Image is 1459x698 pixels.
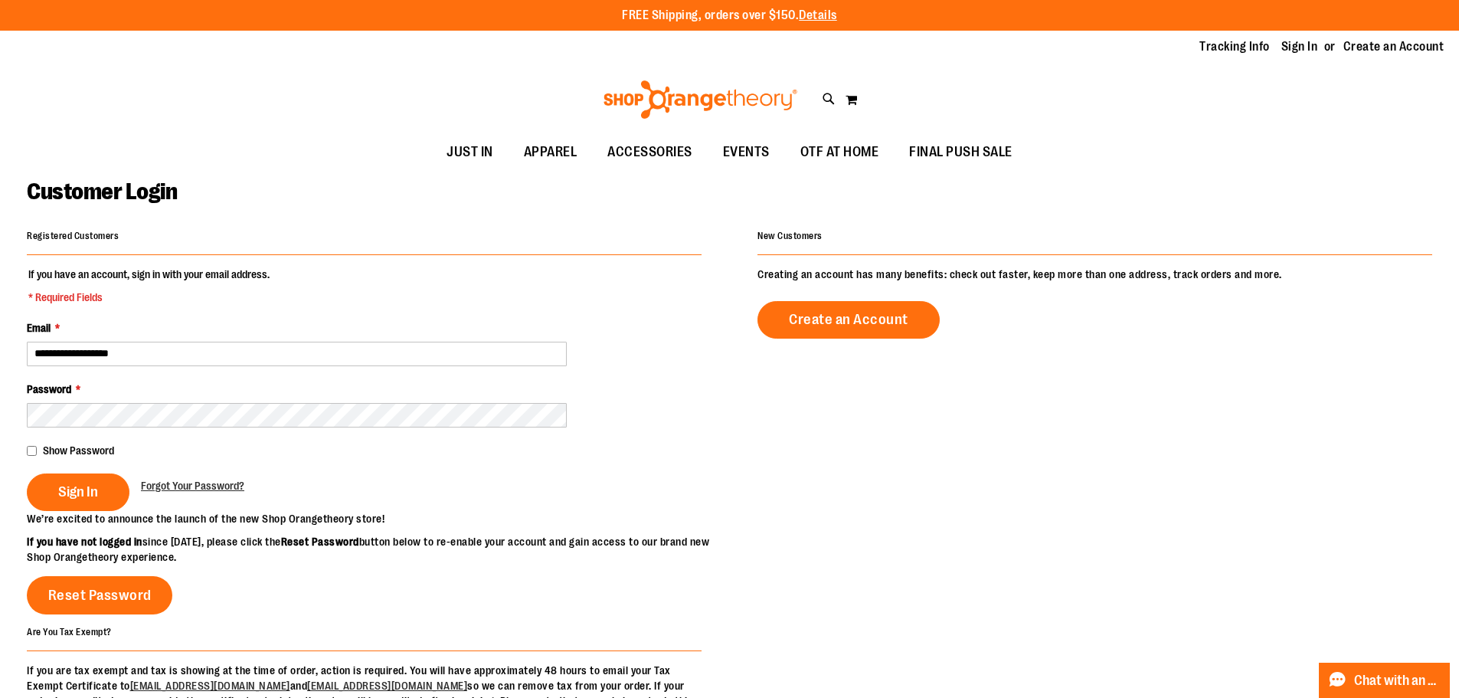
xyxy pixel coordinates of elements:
p: FREE Shipping, orders over $150. [622,7,837,25]
img: Shop Orangetheory [601,80,800,119]
p: since [DATE], please click the button below to re-enable your account and gain access to our bran... [27,534,730,565]
a: Sign In [1281,38,1318,55]
a: EVENTS [708,135,785,170]
a: Forgot Your Password? [141,478,244,493]
span: Reset Password [48,587,152,604]
button: Sign In [27,474,129,511]
span: Sign In [58,483,98,500]
span: Forgot Your Password? [141,480,244,492]
span: Show Password [43,444,114,457]
a: Create an Account [1343,38,1444,55]
a: [EMAIL_ADDRESS][DOMAIN_NAME] [130,680,290,692]
strong: Are You Tax Exempt? [27,626,112,637]
span: OTF AT HOME [800,135,879,169]
span: * Required Fields [28,290,270,305]
a: [EMAIL_ADDRESS][DOMAIN_NAME] [307,680,467,692]
strong: Reset Password [281,536,359,548]
a: OTF AT HOME [785,135,895,170]
strong: Registered Customers [27,231,119,241]
button: Chat with an Expert [1319,663,1451,698]
a: APPAREL [509,135,593,170]
span: Create an Account [789,311,908,328]
a: Tracking Info [1199,38,1270,55]
a: JUST IN [431,135,509,170]
span: Password [27,383,71,395]
legend: If you have an account, sign in with your email address. [27,267,271,305]
strong: If you have not logged in [27,536,142,548]
span: Chat with an Expert [1354,673,1441,688]
a: Details [799,8,837,22]
span: EVENTS [723,135,770,169]
a: Create an Account [757,301,940,339]
a: ACCESSORIES [592,135,708,170]
strong: New Customers [757,231,823,241]
span: ACCESSORIES [607,135,692,169]
span: APPAREL [524,135,577,169]
p: Creating an account has many benefits: check out faster, keep more than one address, track orders... [757,267,1432,282]
span: FINAL PUSH SALE [909,135,1012,169]
span: Customer Login [27,179,177,205]
span: JUST IN [447,135,493,169]
span: Email [27,322,51,334]
p: We’re excited to announce the launch of the new Shop Orangetheory store! [27,511,730,526]
a: Reset Password [27,576,172,614]
a: FINAL PUSH SALE [894,135,1028,170]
